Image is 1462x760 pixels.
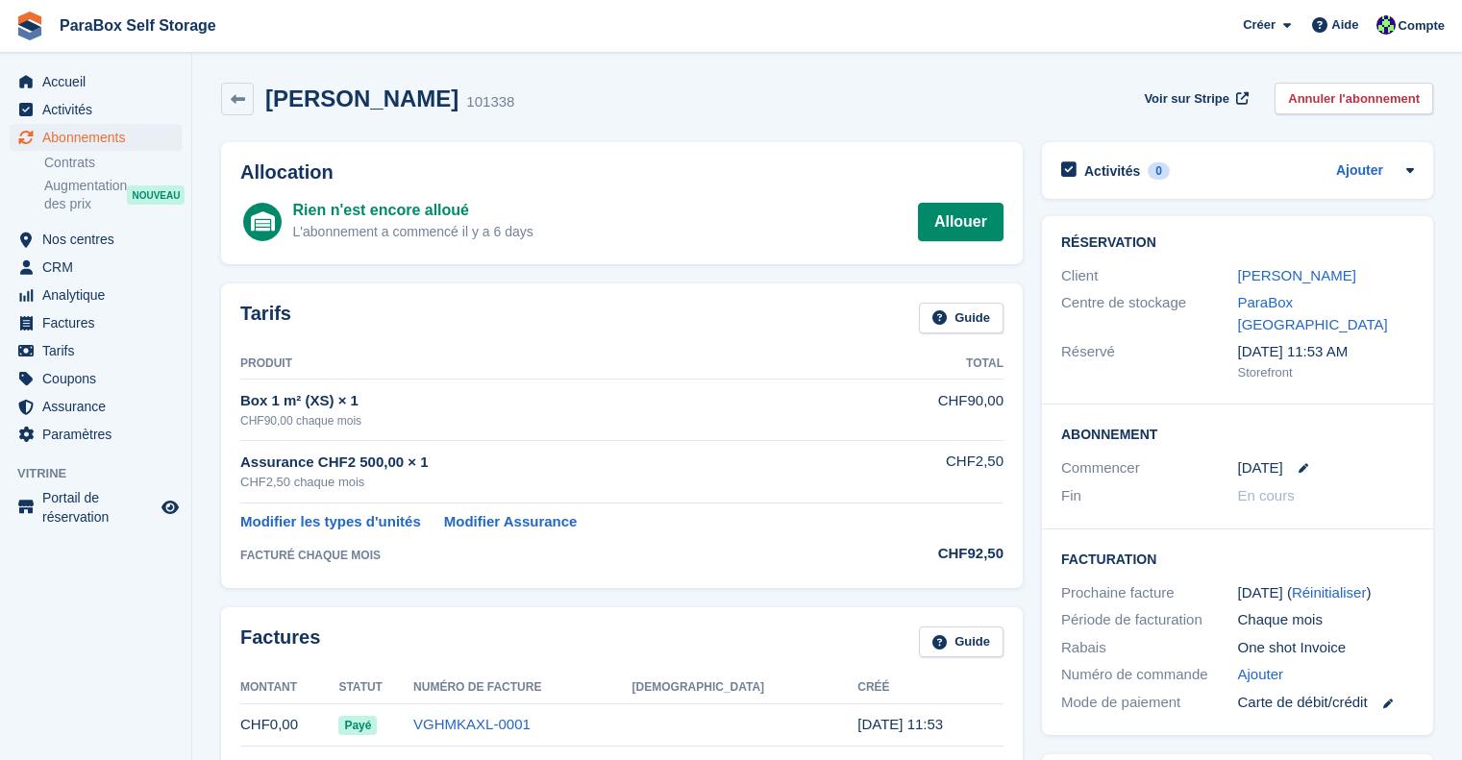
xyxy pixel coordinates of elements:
[240,452,879,474] div: Assurance CHF2 500,00 × 1
[240,412,879,429] div: CHF90,00 chaque mois
[632,673,858,703] th: [DEMOGRAPHIC_DATA]
[10,488,182,527] a: menu
[1238,692,1415,714] div: Carte de débit/crédit
[10,309,182,336] a: menu
[413,673,632,703] th: Numéro de facture
[1061,235,1414,251] h2: Réservation
[919,303,1004,334] a: Guide
[293,222,533,242] div: L'abonnement a commencé il y a 6 days
[42,337,158,364] span: Tarifs
[1238,487,1295,503] span: En cours
[1061,292,1238,335] div: Centre de stockage
[1238,457,1283,479] time: 2025-08-12 23:00:00 UTC
[413,716,531,732] a: VGHMKAXL-0001
[265,86,458,111] h2: [PERSON_NAME]
[1275,83,1433,114] a: Annuler l'abonnement
[240,511,421,533] a: Modifier les types d'unités
[10,365,182,392] a: menu
[42,421,158,448] span: Paramètres
[1136,83,1251,114] a: Voir sur Stripe
[1061,341,1238,381] div: Réservé
[918,203,1004,241] a: Allouer
[15,12,44,40] img: stora-icon-8386f47178a22dfd0bd8f6a31ec36ba5ce8667c1dd55bd0f319d3a0aa187defe.svg
[1331,15,1358,35] span: Aide
[10,337,182,364] a: menu
[44,176,182,214] a: Augmentation des prix NOUVEAU
[466,91,514,113] div: 101338
[42,309,158,336] span: Factures
[42,68,158,95] span: Accueil
[1061,485,1238,507] div: Fin
[879,349,1004,380] th: Total
[240,673,338,703] th: Montant
[1238,294,1388,332] a: ParaBox [GEOGRAPHIC_DATA]
[240,626,320,658] h2: Factures
[44,154,182,172] a: Contrats
[159,496,182,519] a: Boutique d'aperçu
[1238,637,1415,659] div: One shot Invoice
[879,543,1004,565] div: CHF92,50
[879,440,1004,503] td: CHF2,50
[1243,15,1276,35] span: Créer
[857,673,1004,703] th: Créé
[10,421,182,448] a: menu
[10,393,182,420] a: menu
[1238,664,1284,686] a: Ajouter
[240,547,879,564] div: FACTURÉ CHAQUE MOIS
[1061,457,1238,479] div: Commencer
[1238,267,1356,283] a: [PERSON_NAME]
[240,161,1004,184] h2: Allocation
[240,390,879,412] div: Box 1 m² (XS) × 1
[127,185,185,205] div: NOUVEAU
[10,96,182,123] a: menu
[1061,582,1238,604] div: Prochaine facture
[1292,584,1367,601] a: Réinitialiser
[240,303,291,334] h2: Tarifs
[42,393,158,420] span: Assurance
[10,124,182,151] a: menu
[240,703,338,747] td: CHF0,00
[1238,609,1415,631] div: Chaque mois
[1061,637,1238,659] div: Rabais
[10,282,182,308] a: menu
[338,716,377,735] span: Payé
[52,10,224,41] a: ParaBox Self Storage
[1144,89,1229,109] span: Voir sur Stripe
[42,282,158,308] span: Analytique
[857,716,943,732] time: 2025-08-13 09:53:15 UTC
[444,511,578,533] a: Modifier Assurance
[1061,692,1238,714] div: Mode de paiement
[1399,16,1445,36] span: Compte
[42,365,158,392] span: Coupons
[42,254,158,281] span: CRM
[1148,162,1170,180] div: 0
[42,488,158,527] span: Portail de réservation
[338,673,413,703] th: Statut
[1061,609,1238,631] div: Période de facturation
[919,626,1004,658] a: Guide
[1061,265,1238,287] div: Client
[879,380,1004,440] td: CHF90,00
[293,199,533,222] div: Rien n'est encore alloué
[1238,582,1415,604] div: [DATE] ( )
[1238,363,1415,382] div: Storefront
[1061,549,1414,568] h2: Facturation
[10,68,182,95] a: menu
[1061,424,1414,443] h2: Abonnement
[10,254,182,281] a: menu
[240,473,879,492] div: CHF2,50 chaque mois
[1084,162,1140,180] h2: Activités
[1061,664,1238,686] div: Numéro de commande
[1336,160,1383,183] a: Ajouter
[42,124,158,151] span: Abonnements
[240,349,879,380] th: Produit
[1376,15,1396,35] img: Tess Bédat
[42,96,158,123] span: Activités
[17,464,191,483] span: Vitrine
[1238,341,1415,363] div: [DATE] 11:53 AM
[42,226,158,253] span: Nos centres
[10,226,182,253] a: menu
[44,177,127,213] span: Augmentation des prix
